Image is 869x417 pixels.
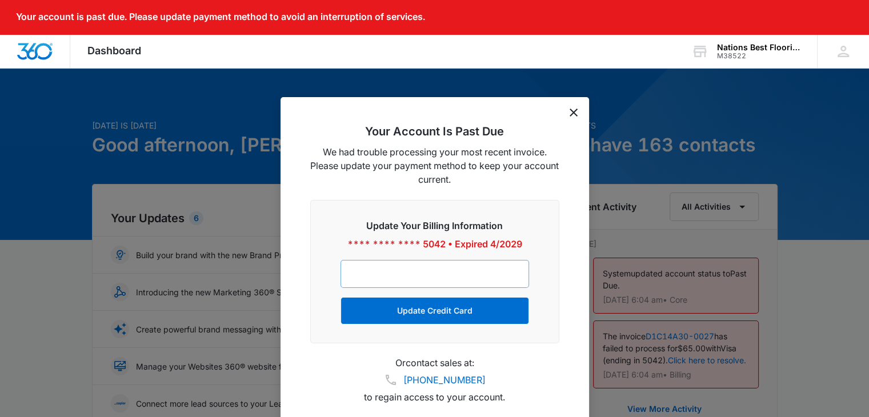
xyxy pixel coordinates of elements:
[87,45,141,57] span: Dashboard
[310,145,559,186] p: We had trouble processing your most recent invoice. Please update your payment method to keep you...
[341,297,529,324] button: Update Credit Card
[310,357,559,403] p: Or contact sales at: to regain access to your account.
[570,109,578,117] button: dismiss this dialog
[717,43,800,52] div: account name
[310,125,559,138] h2: Your Account Is Past Due
[717,52,800,60] div: account id
[353,269,517,279] iframe: Secure card payment input frame
[403,373,486,387] a: [PHONE_NUMBER]
[16,11,425,22] p: Your account is past due. Please update payment method to avoid an interruption of services.
[70,34,158,68] div: Dashboard
[341,219,529,232] h3: Update Your Billing Information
